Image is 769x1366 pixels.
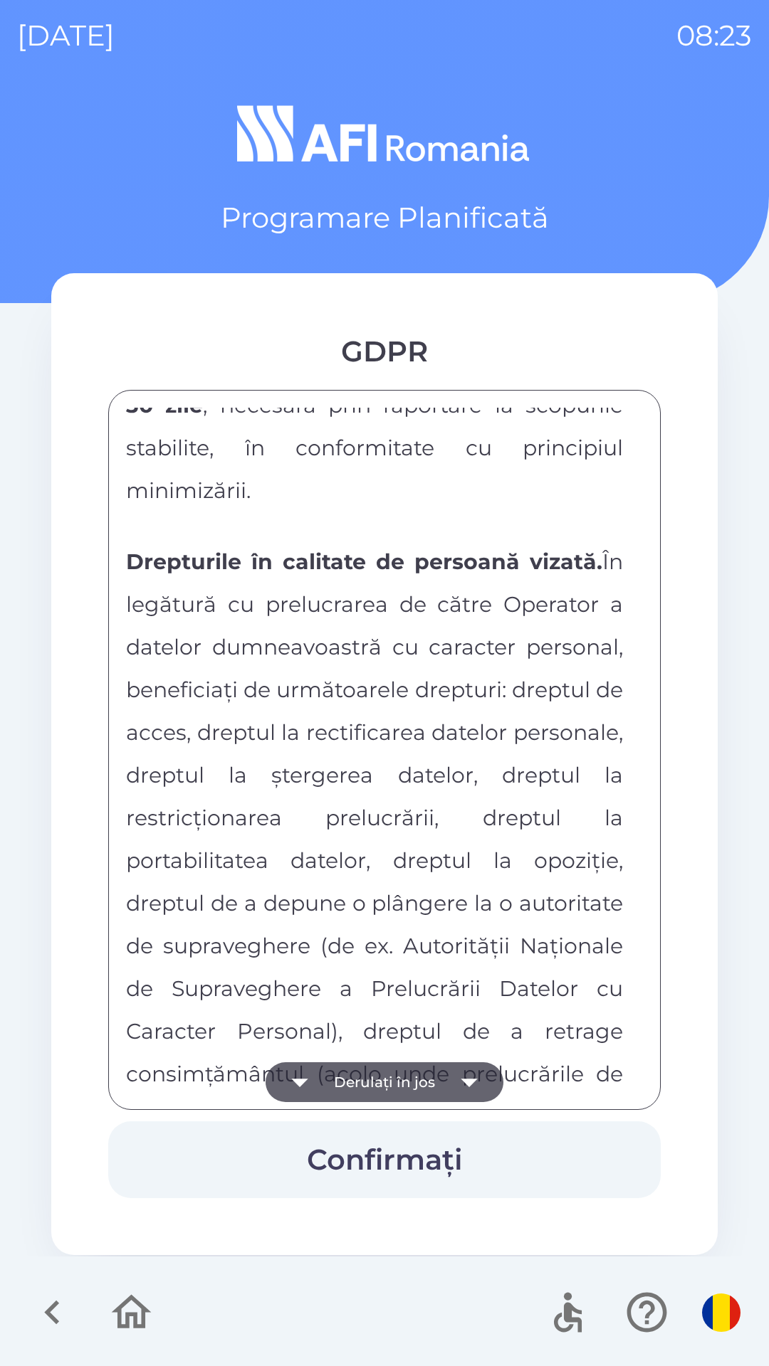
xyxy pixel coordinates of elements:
[221,196,549,239] p: Programare Planificată
[108,330,661,373] div: GDPR
[126,549,602,575] strong: Drepturile în calitate de persoană vizată.
[266,1062,503,1102] button: Derulați în jos
[702,1293,741,1332] img: ro flag
[108,1121,661,1198] button: Confirmați
[17,14,115,57] p: [DATE]
[51,100,718,168] img: Logo
[126,549,623,1172] span: În legătură cu prelucrarea de către Operator a datelor dumneavoastră cu caracter personal, benefi...
[676,14,752,57] p: 08:23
